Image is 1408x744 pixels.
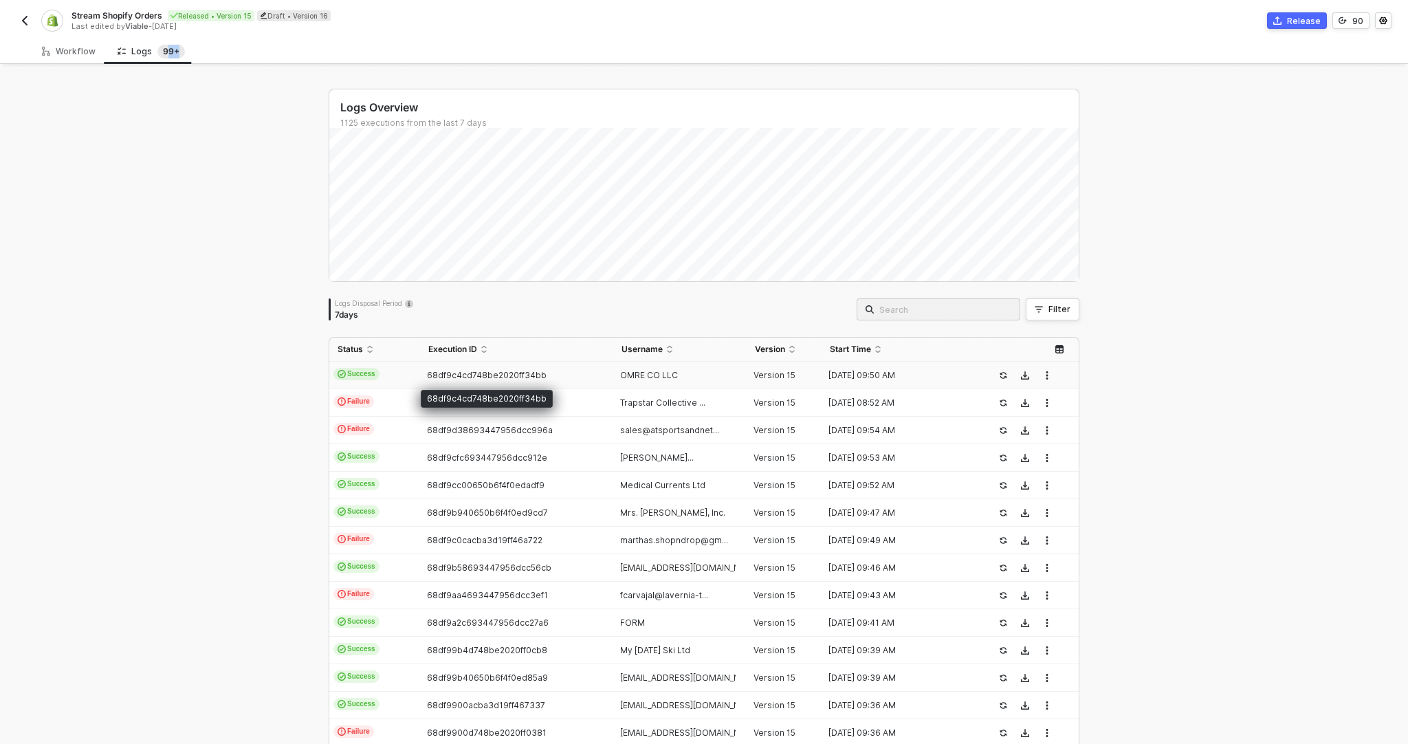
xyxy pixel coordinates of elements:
span: 68df99b40650b6f4f0ed85a9 [427,672,548,683]
span: 68df99b4d748be2020ff0cb8 [427,645,547,655]
span: [EMAIL_ADDRESS][DOMAIN_NAME]... [620,562,767,573]
span: icon-download [1021,536,1029,545]
span: [EMAIL_ADDRESS][DOMAIN_NAME] [620,700,760,710]
span: icon-cards [338,617,346,626]
span: 68df9a2c693447956dcc27a6 [427,617,549,628]
span: icon-exclamation [338,590,346,598]
div: [DATE] 09:47 AM [822,507,971,518]
span: Username [621,344,663,355]
span: 68df9aa4693447956dcc3ef1 [427,590,548,600]
span: icon-success-page [999,371,1007,380]
div: [DATE] 09:39 AM [822,645,971,656]
div: [DATE] 09:54 AM [822,425,971,436]
span: Execution ID [428,344,477,355]
span: Version 15 [753,645,795,655]
span: Success [333,698,379,710]
span: FORM [620,617,645,628]
span: 68df9cfc693447956dcc912e [427,452,547,463]
span: Version 15 [753,480,795,490]
div: [DATE] 09:41 AM [822,617,971,628]
span: icon-success-page [999,674,1007,682]
span: 68df9c4cd748be2020ff34bb [427,370,547,380]
span: 68df9b58693447956dcc56cb [427,562,551,573]
span: My [DATE] Ski Ltd [620,645,690,655]
span: icon-versioning [1339,17,1347,25]
span: icon-success-page [999,591,1007,600]
span: 68df9cc00650b6f4f0edadf9 [427,480,544,490]
span: icon-table [1055,345,1064,353]
th: Version [747,338,822,362]
span: icon-success-page [999,536,1007,545]
img: back [19,15,30,26]
div: 90 [1352,15,1363,27]
span: OMRE CO LLC [620,370,678,380]
span: Success [333,670,379,683]
div: 7 days [335,309,413,320]
span: Version 15 [753,700,795,710]
span: fcarvajal@lavernia-t... [620,590,708,600]
span: icon-download [1021,674,1029,682]
button: Release [1267,12,1327,29]
span: Failure [333,725,374,738]
span: icon-exclamation [338,397,346,406]
div: [DATE] 08:52 AM [822,397,971,408]
div: [DATE] 09:46 AM [822,562,971,573]
img: integration-icon [46,14,58,27]
span: Version 15 [753,507,795,518]
span: icon-success-page [999,564,1007,572]
span: Start Time [830,344,871,355]
span: Success [333,368,379,380]
span: icon-success-page [999,509,1007,517]
span: icon-success-page [999,701,1007,710]
span: 68df9c0cacba3d19ff46a722 [427,535,542,545]
span: Version 15 [753,370,795,380]
button: back [16,12,33,29]
sup: 1125 [157,45,185,58]
span: icon-download [1021,426,1029,435]
span: icon-download [1021,619,1029,627]
th: Status [329,338,420,362]
span: icon-success-page [999,729,1007,737]
span: marthas.shopndrop@gm... [620,535,728,545]
th: Execution ID [420,338,613,362]
span: 68df9d38693447956dcc996a [427,425,553,435]
span: Trapstar Collective ... [620,397,705,408]
span: Stream Shopify Orders [71,10,162,21]
span: Version 15 [753,452,795,463]
span: 68df9900acba3d19ff467337 [427,700,545,710]
div: [DATE] 09:36 AM [822,700,971,711]
span: icon-cards [338,480,346,488]
div: [DATE] 09:43 AM [822,590,971,601]
div: [DATE] 09:53 AM [822,452,971,463]
span: icon-success-page [999,646,1007,655]
span: Failure [333,395,374,408]
span: Success [333,615,379,628]
span: Version 15 [753,590,795,600]
div: Logs [118,45,185,58]
span: icon-download [1021,509,1029,517]
div: Logs Overview [340,100,1079,115]
span: icon-cards [338,370,346,378]
span: Status [338,344,363,355]
div: Release [1287,15,1321,27]
span: Version 15 [753,397,795,408]
span: Version 15 [753,535,795,545]
span: Success [333,450,379,463]
span: icon-download [1021,701,1029,710]
span: icon-exclamation [338,535,346,543]
span: icon-download [1021,454,1029,462]
div: [DATE] 09:36 AM [822,727,971,738]
div: Filter [1048,304,1070,315]
div: [DATE] 09:39 AM [822,672,971,683]
button: 90 [1332,12,1369,29]
input: Search [879,302,1011,317]
button: Filter [1026,298,1079,320]
span: icon-success-page [999,426,1007,435]
span: icon-exclamation [338,425,346,433]
span: icon-success-page [999,481,1007,490]
span: icon-settings [1379,17,1387,25]
span: Success [333,560,379,573]
span: 68df9900d748be2020ff0381 [427,727,547,738]
span: icon-cards [338,507,346,516]
span: Mrs. [PERSON_NAME], Inc. [620,507,725,518]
